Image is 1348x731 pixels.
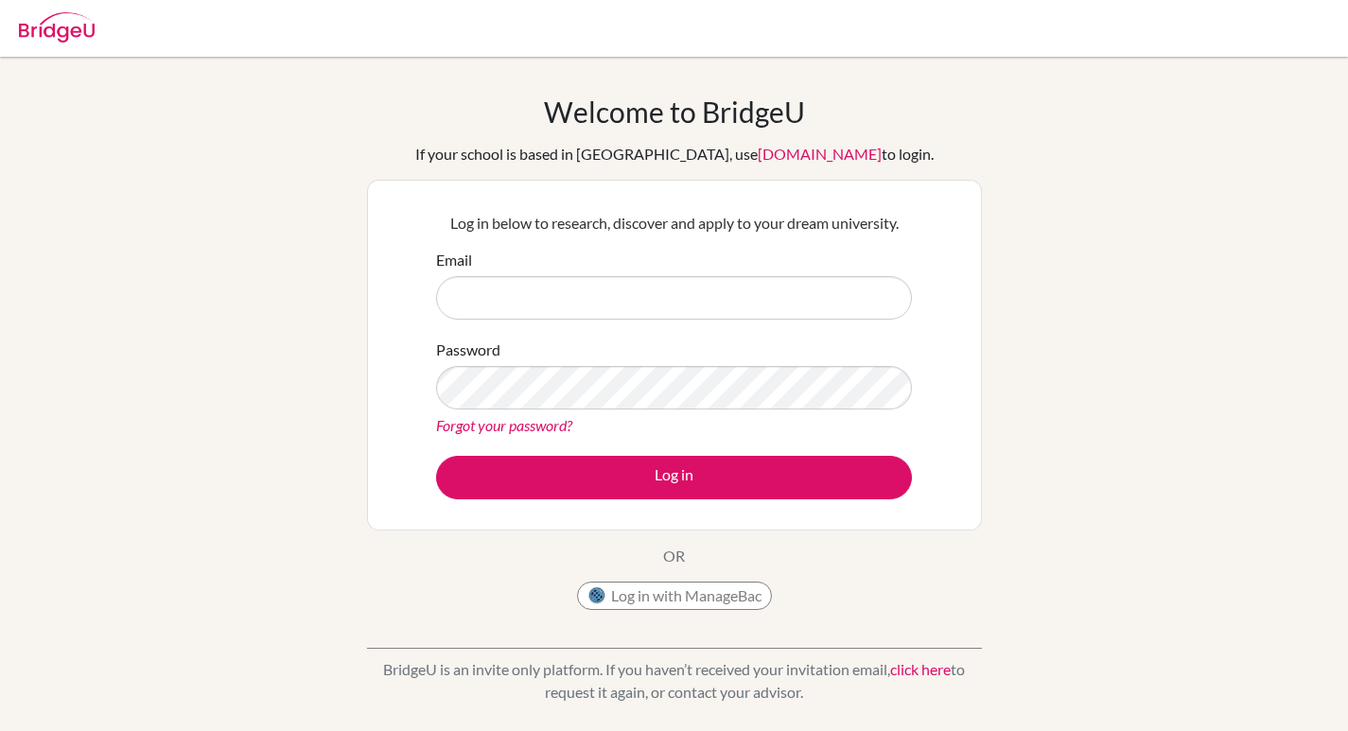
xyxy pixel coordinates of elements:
button: Log in [436,456,912,499]
a: Forgot your password? [436,416,572,434]
a: [DOMAIN_NAME] [758,145,882,163]
img: Bridge-U [19,12,95,43]
p: OR [663,545,685,567]
p: BridgeU is an invite only platform. If you haven’t received your invitation email, to request it ... [367,658,982,704]
button: Log in with ManageBac [577,582,772,610]
label: Password [436,339,500,361]
p: Log in below to research, discover and apply to your dream university. [436,212,912,235]
a: click here [890,660,951,678]
h1: Welcome to BridgeU [544,95,805,129]
div: If your school is based in [GEOGRAPHIC_DATA], use to login. [415,143,934,165]
label: Email [436,249,472,271]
